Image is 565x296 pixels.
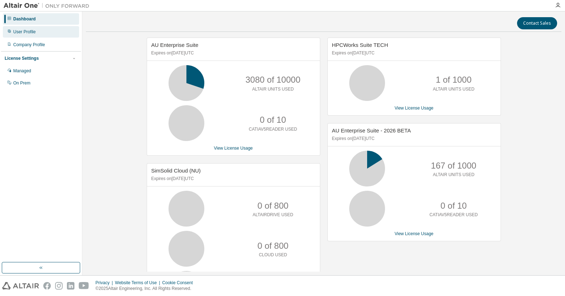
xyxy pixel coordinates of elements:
img: instagram.svg [55,282,63,290]
div: Privacy [96,280,115,286]
img: facebook.svg [43,282,51,290]
p: 0 of 10 [260,114,286,126]
div: Dashboard [13,16,36,22]
div: On Prem [13,80,30,86]
p: © 2025 Altair Engineering, Inc. All Rights Reserved. [96,286,197,292]
a: View License Usage [214,146,253,151]
p: Expires on [DATE] UTC [332,50,495,56]
p: 0 of 800 [257,240,288,252]
span: SimSolid Cloud (NU) [151,168,201,174]
a: View License Usage [395,106,434,111]
p: 3080 of 10000 [245,74,300,86]
p: Expires on [DATE] UTC [332,136,495,142]
p: CATIAV5READER USED [249,126,297,132]
span: AU Enterprise Suite - 2026 BETA [332,127,411,134]
a: View License Usage [395,231,434,236]
p: 167 of 1000 [431,160,476,172]
span: AU Enterprise Suite [151,42,199,48]
p: ALTAIRDRIVE USED [253,212,293,218]
img: linkedin.svg [67,282,74,290]
div: Cookie Consent [162,280,197,286]
p: ALTAIR UNITS USED [433,172,474,178]
p: Expires on [DATE] UTC [151,176,314,182]
div: User Profile [13,29,36,35]
img: youtube.svg [79,282,89,290]
p: 0 of 800 [257,200,288,212]
div: Company Profile [13,42,45,48]
button: Contact Sales [517,17,557,29]
div: License Settings [5,55,39,61]
p: ALTAIR UNITS USED [433,86,474,92]
p: ALTAIR UNITS USED [252,86,294,92]
img: Altair One [4,2,93,9]
img: altair_logo.svg [2,282,39,290]
div: Website Terms of Use [115,280,162,286]
span: HPCWorks Suite TECH [332,42,388,48]
p: CLOUD USED [259,252,287,258]
p: Expires on [DATE] UTC [151,50,314,56]
p: 1 of 1000 [436,74,472,86]
div: Managed [13,68,31,74]
p: 0 of 10 [440,200,467,212]
p: CATIAV5READER USED [429,212,478,218]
